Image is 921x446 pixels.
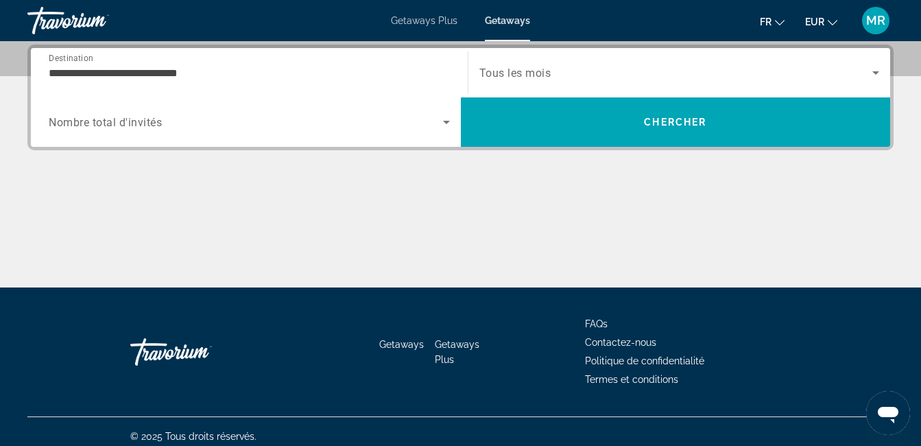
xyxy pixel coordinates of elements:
a: Travorium [27,3,165,38]
span: Destination [49,53,93,62]
a: Getaways Plus [391,15,457,26]
a: Getaways Plus [435,339,479,365]
a: Contactez-nous [585,337,656,348]
a: FAQs [585,318,608,329]
span: EUR [805,16,824,27]
a: Politique de confidentialité [585,355,704,366]
button: Change currency [805,12,837,32]
iframe: Bouton de lancement de la fenêtre de messagerie [866,391,910,435]
a: Go Home [130,331,267,373]
button: User Menu [858,6,894,35]
a: Getaways [379,339,424,350]
a: Termes et conditions [585,374,678,385]
input: Select destination [49,65,450,82]
button: Search [461,97,891,147]
button: Change language [760,12,785,32]
a: Getaways [485,15,530,26]
span: Tous les mois [479,67,551,80]
span: fr [760,16,772,27]
span: MR [866,14,885,27]
span: © 2025 Tous droits réservés. [130,431,256,442]
div: Search widget [31,48,890,147]
span: Nombre total d'invités [49,116,162,129]
span: Chercher [644,117,706,128]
